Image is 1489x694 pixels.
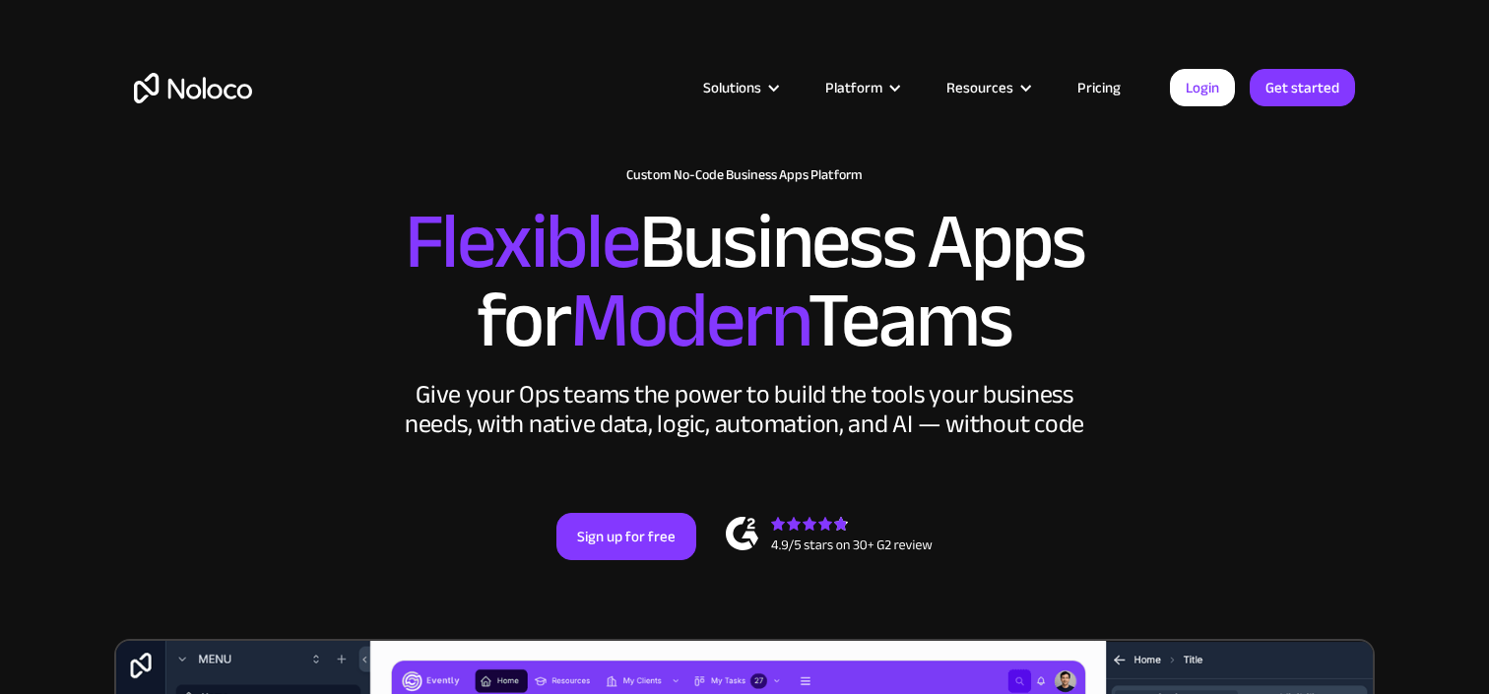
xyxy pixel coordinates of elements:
div: Resources [946,75,1013,100]
div: Solutions [703,75,761,100]
div: Platform [825,75,882,100]
h2: Business Apps for Teams [134,203,1355,360]
div: Solutions [679,75,801,100]
a: Get started [1250,69,1355,106]
span: Flexible [405,168,639,315]
a: home [134,73,252,103]
div: Give your Ops teams the power to build the tools your business needs, with native data, logic, au... [400,380,1089,439]
div: Resources [922,75,1053,100]
span: Modern [570,247,808,394]
a: Sign up for free [556,513,696,560]
div: Platform [801,75,922,100]
a: Login [1170,69,1235,106]
a: Pricing [1053,75,1145,100]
